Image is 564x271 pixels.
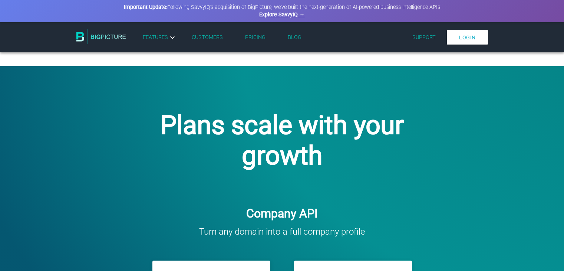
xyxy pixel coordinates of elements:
[6,226,558,237] h3: Turn any domain into a full company profile
[143,33,177,42] a: Features
[447,30,488,45] a: Login
[6,206,558,221] h2: Company API
[143,110,421,171] h1: Plans scale with your growth
[76,29,126,44] img: BigPicture.io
